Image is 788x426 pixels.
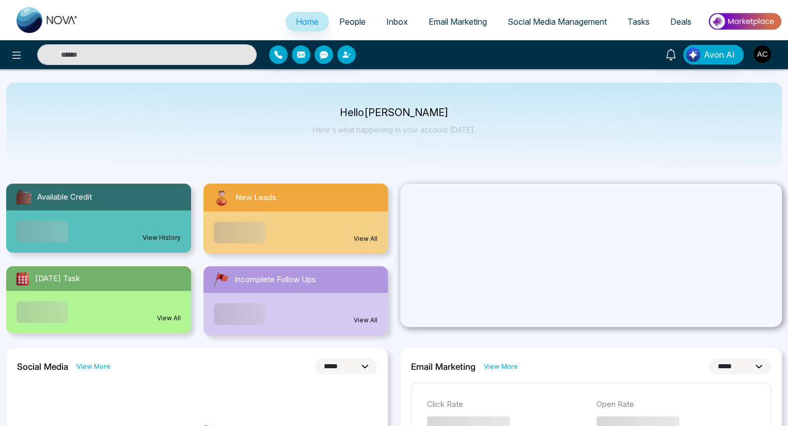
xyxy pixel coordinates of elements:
span: Incomplete Follow Ups [234,274,316,286]
h2: Email Marketing [411,362,476,372]
img: User Avatar [753,45,771,63]
a: View All [354,316,377,325]
img: Market-place.gif [707,10,782,33]
a: Inbox [376,12,418,31]
span: Email Marketing [429,17,487,27]
span: [DATE] Task [35,273,80,285]
a: Email Marketing [418,12,497,31]
a: Deals [660,12,702,31]
p: Open Rate [596,399,755,411]
p: Hello [PERSON_NAME] [313,108,476,117]
span: Inbox [386,17,408,27]
span: Home [296,17,319,27]
span: Social Media Management [508,17,607,27]
span: Avon AI [704,48,735,61]
span: New Leads [235,192,276,204]
a: View All [354,234,377,243]
a: People [329,12,376,31]
img: Nova CRM Logo [17,7,78,33]
a: View History [143,233,181,242]
h2: Social Media [17,362,68,372]
img: followUps.svg [212,270,230,289]
a: Tasks [617,12,660,31]
span: Deals [670,17,691,27]
img: Lead Flow [686,47,700,62]
img: newLeads.svg [212,188,231,207]
span: Tasks [627,17,650,27]
img: todayTask.svg [14,270,31,287]
a: View More [76,362,111,371]
a: Incomplete Follow UpsView All [197,266,395,335]
a: New LeadsView All [197,184,395,254]
img: availableCredit.svg [14,188,33,206]
p: Click Rate [427,399,586,411]
a: View More [484,362,518,371]
span: People [339,17,366,27]
span: Available Credit [37,191,92,203]
p: Here's what happening in your account [DATE]. [313,125,476,134]
a: View All [157,314,181,323]
button: Avon AI [683,45,744,64]
a: Home [286,12,329,31]
a: Social Media Management [497,12,617,31]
